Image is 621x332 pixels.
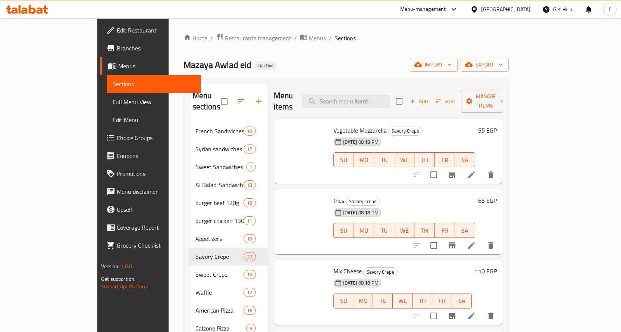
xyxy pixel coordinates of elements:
button: Manage items [461,90,511,113]
li: / [294,34,297,43]
a: Grocery Checklist [100,236,201,254]
div: Sweet Sandwiches1 [189,158,268,176]
a: Edit menu item [467,311,476,320]
span: MO [357,155,371,165]
div: burger chicken 130g [195,216,244,225]
a: Edit Restaurant [100,21,201,39]
h6: 65 EGP [478,195,497,206]
button: SU [333,223,354,238]
button: TH [414,223,435,238]
button: Add section [250,92,268,110]
span: Coupons [117,151,195,160]
a: Upsell [100,201,201,218]
button: TU [373,294,393,308]
button: SU [333,294,354,308]
a: Coverage Report [100,218,201,236]
span: SA [458,225,472,236]
nav: breadcrumb [184,33,509,43]
button: WE [394,152,414,167]
span: Select all sections [216,93,232,109]
span: [DATE] 08:18 PM [340,279,382,286]
span: 13 [244,181,255,189]
span: MO [356,295,370,306]
span: Savory Crepe [364,268,397,276]
button: TH [414,152,435,167]
button: FR [432,294,452,308]
span: [DATE] 08:18 PM [340,139,382,146]
div: [GEOGRAPHIC_DATA] [481,5,530,13]
div: burger beef 120g18 [189,194,268,212]
div: Savory Crepe [363,267,398,276]
div: items [244,198,255,207]
button: WE [394,223,414,238]
span: SU [337,225,351,236]
button: SA [455,152,475,167]
span: Sort sections [232,92,250,110]
div: items [244,270,255,279]
div: Sweet Sandwiches [195,162,247,171]
button: FR [435,223,455,238]
a: Sections [107,75,201,93]
span: Waffle [195,288,244,297]
div: Waffle12 [189,283,268,301]
span: French Sandwiches [195,127,244,136]
span: Vegetable Mozzarella [333,125,387,136]
span: Menu disclaimer [117,187,195,196]
span: import [416,60,452,69]
a: Promotions [100,165,201,183]
div: items [246,162,255,171]
span: WE [397,225,411,236]
div: Syrian sandwiches [195,145,244,153]
a: Menus [300,33,326,43]
span: TH [417,225,432,236]
button: import [410,58,458,72]
li: / [329,34,332,43]
button: delete [482,166,500,184]
span: TH [417,155,432,165]
span: Version: [101,261,119,271]
span: Full Menu View [113,97,195,106]
span: Add item [407,96,431,107]
span: WE [397,155,411,165]
span: Savory Crepe [346,197,380,206]
button: Branch-specific-item [443,307,461,325]
button: MO [354,152,374,167]
button: TU [374,223,394,238]
span: 17 [244,146,255,153]
button: Sort [434,96,458,107]
span: Al Baladi Sandwiches [195,180,244,189]
div: items [244,216,255,225]
span: FR [437,225,452,236]
span: Restaurants management [225,34,291,43]
span: Edit Restaurant [117,26,195,35]
span: 9 [247,325,255,332]
div: Al Baladi Sandwiches13 [189,176,268,194]
span: Upsell [117,205,195,214]
button: SU [333,152,354,167]
span: f [609,5,611,13]
span: Sweet Crepe [195,270,244,279]
span: fries [333,195,344,206]
span: Appetizers [195,234,244,243]
button: SA [455,223,475,238]
a: Menus [100,57,201,75]
span: 22 [244,253,255,260]
span: TU [377,155,391,165]
a: Edit Menu [107,111,201,129]
span: Inactive [254,62,277,69]
span: Select to update [426,238,442,253]
a: Choice Groups [100,129,201,147]
span: Select to update [426,167,442,183]
span: Edit Menu [113,115,195,124]
span: Select section [391,93,407,109]
button: MO [354,223,374,238]
span: FR [437,155,452,165]
button: TU [374,152,394,167]
button: Add [407,96,431,107]
span: TU [377,225,391,236]
span: 18 [244,199,255,207]
span: TU [376,295,390,306]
